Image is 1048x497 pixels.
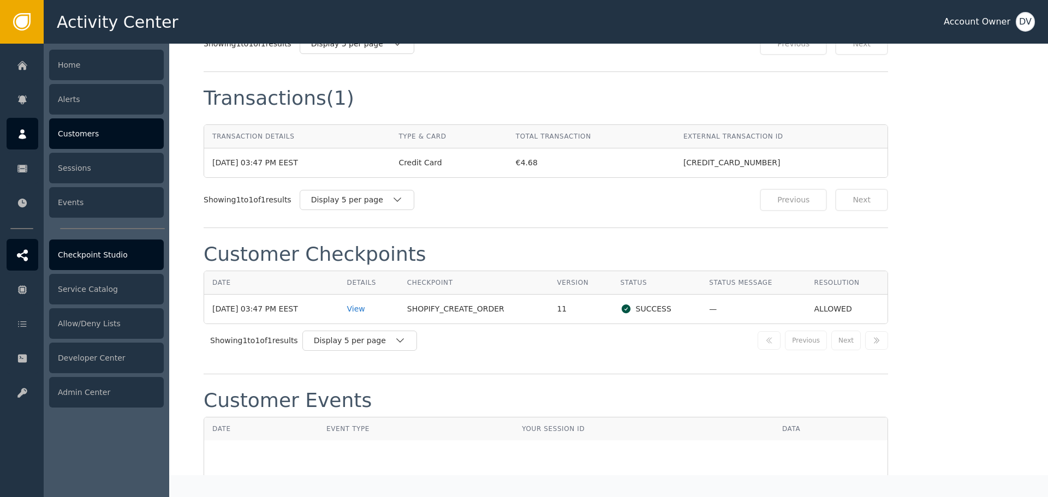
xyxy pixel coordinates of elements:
a: Allow/Deny Lists [7,308,164,339]
a: Events [7,187,164,218]
div: Status [621,278,693,288]
td: 11 [549,295,612,324]
div: Date [212,424,310,434]
a: Checkpoint Studio [7,239,164,271]
a: Home [7,49,164,81]
div: Allow/Deny Lists [49,308,164,339]
div: Customers [49,118,164,149]
div: Home [49,50,164,80]
button: DV [1016,12,1035,32]
td: SHOPIFY_CREATE_ORDER [399,295,549,324]
div: Transactions (1) [204,88,354,108]
th: Total Transaction [508,125,675,148]
div: Version [557,278,604,288]
td: ALLOWED [806,295,888,324]
th: External Transaction ID [675,125,888,148]
td: [DATE] 03:47 PM EEST [204,295,339,324]
a: Sessions [7,152,164,184]
div: Display 5 per page [311,194,392,206]
div: Date [212,278,331,288]
div: Showing 1 to 1 of 1 results [204,194,291,206]
button: Display 5 per page [300,34,414,54]
div: Account Owner [944,15,1010,28]
a: Developer Center [7,342,164,374]
div: Showing 1 to 1 of 1 results [210,335,298,346]
div: Details [347,278,391,288]
button: Display 5 per page [300,190,414,210]
th: Transaction Details [204,125,390,148]
div: Customer Checkpoints [204,244,426,264]
div: Events [49,187,164,218]
div: [DATE] 03:47 PM EEST [212,157,382,169]
div: Your Session ID [522,424,585,434]
th: Type & Card [390,125,507,148]
td: — [701,295,806,324]
div: Developer Center [49,343,164,373]
div: Resolution [814,278,879,288]
a: Service Catalog [7,273,164,305]
div: View [347,303,391,315]
div: Admin Center [49,377,164,408]
div: Checkpoint [407,278,541,288]
div: Showing 1 to 1 of 1 results [204,38,291,50]
div: Alerts [49,84,164,115]
div: €4.68 [516,157,667,169]
div: Data [782,424,879,434]
div: [CREDIT_CARD_NUMBER] [683,157,879,169]
div: Customer Events [204,391,372,410]
div: Event Type [326,424,505,434]
div: Sessions [49,153,164,183]
a: Alerts [7,83,164,115]
div: Checkpoint Studio [49,239,164,270]
a: Customers [7,118,164,149]
span: Activity Center [57,10,178,34]
div: SUCCESS [621,303,693,315]
div: Display 5 per page [311,38,392,50]
div: Display 5 per page [314,335,395,346]
div: Credit Card [398,157,499,169]
div: Service Catalog [49,274,164,304]
div: Status Message [709,278,797,288]
button: Display 5 per page [302,331,417,351]
a: Admin Center [7,376,164,408]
